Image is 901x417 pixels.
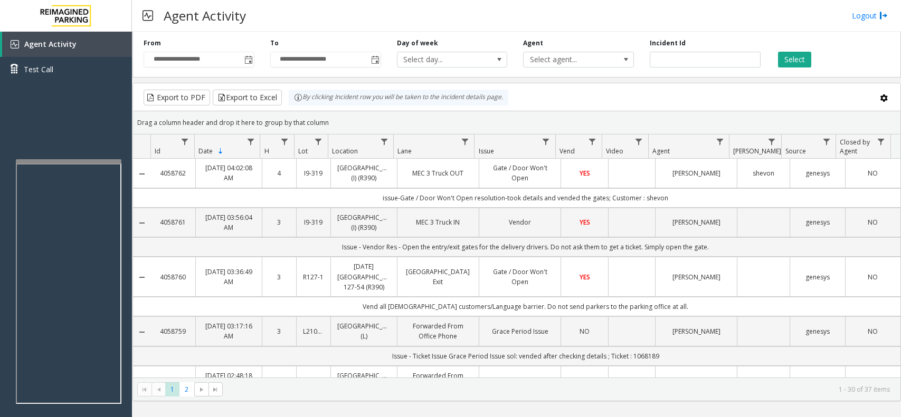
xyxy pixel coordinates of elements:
[151,188,900,208] td: issue-Gate / Door Won't Open resolution-took details and vended the gates; Customer : shevon
[202,267,255,287] a: [DATE] 03:36:49 AM
[397,52,485,67] span: Select day...
[303,168,324,178] a: I9-319
[524,52,611,67] span: Select agent...
[377,134,391,149] a: Location Filter Menu
[404,168,472,178] a: MEC 3 Truck OUT
[404,267,472,287] a: [GEOGRAPHIC_DATA] Exit
[852,10,888,21] a: Logout
[796,272,839,282] a: genesys
[157,217,189,227] a: 4058761
[269,217,290,227] a: 3
[178,134,192,149] a: Id Filter Menu
[157,168,189,178] a: 4058762
[133,273,151,282] a: Collapse Details
[840,138,870,156] span: Closed by Agent
[269,168,290,178] a: 4
[216,147,225,156] span: Sortable
[567,272,601,282] a: YES
[868,169,878,178] span: NO
[404,321,472,341] a: Forwarded From Office Phone
[277,134,291,149] a: H Filter Menu
[303,375,324,385] a: L21092801
[606,147,623,156] span: Video
[580,273,590,282] span: YES
[158,3,251,28] h3: Agent Activity
[662,217,731,227] a: [PERSON_NAME]
[486,163,554,183] a: Gate / Door Won't Open
[11,40,19,49] img: 'icon'
[337,321,391,341] a: [GEOGRAPHIC_DATA] (L)
[868,327,878,336] span: NO
[269,326,290,336] a: 3
[337,212,391,232] a: [GEOGRAPHIC_DATA] (I) (R390)
[486,267,554,287] a: Gate / Door Won't Open
[765,134,779,149] a: Parker Filter Menu
[133,134,900,377] div: Data table
[157,272,189,282] a: 4058760
[144,90,210,105] button: Export to PDF
[151,237,900,257] td: Issue - Vendor Res - Open the entry/exit gates for the delivery drivers. Do not ask them to get a...
[144,38,161,48] label: From
[133,113,900,132] div: Drag a column header and drop it here to group by that column
[197,385,206,394] span: Go to the next page
[852,217,894,227] a: NO
[580,169,590,178] span: YES
[298,147,308,156] span: Lot
[744,168,783,178] a: shevon
[486,326,554,336] a: Grace Period Issue
[662,375,731,385] a: [PERSON_NAME]
[229,385,890,394] kendo-pager-info: 1 - 30 of 37 items
[486,375,554,385] a: Grace Period Issue
[397,38,438,48] label: Day of week
[270,38,279,48] label: To
[868,376,878,385] span: NO
[151,346,900,366] td: Issue - Ticket Issue Grace Period Issue sol: vended after checking details ; Ticket : 1068189
[213,90,282,105] button: Export to Excel
[567,326,601,336] a: NO
[785,147,806,156] span: Source
[819,134,833,149] a: Source Filter Menu
[650,38,686,48] label: Incident Id
[24,64,53,75] span: Test Call
[539,134,553,149] a: Issue Filter Menu
[567,217,601,227] a: YES
[198,147,213,156] span: Date
[202,163,255,183] a: [DATE] 04:02:08 AM
[632,134,646,149] a: Video Filter Menu
[242,52,254,67] span: Toggle popup
[303,272,324,282] a: R127-1
[852,272,894,282] a: NO
[289,90,508,105] div: By clicking Incident row you will be taken to the incident details page.
[458,134,472,149] a: Lane Filter Menu
[311,134,326,149] a: Lot Filter Menu
[269,272,290,282] a: 3
[2,32,132,57] a: Agent Activity
[879,10,888,21] img: logout
[133,219,151,227] a: Collapse Details
[404,217,472,227] a: MEC 3 Truck IN
[523,38,543,48] label: Agent
[874,134,888,149] a: Closed by Agent Filter Menu
[397,147,412,156] span: Lane
[662,168,731,178] a: [PERSON_NAME]
[269,375,290,385] a: 2
[479,147,494,156] span: Issue
[580,376,590,385] span: NO
[337,163,391,183] a: [GEOGRAPHIC_DATA] (I) (R390)
[202,212,255,232] a: [DATE] 03:56:04 AM
[796,326,839,336] a: genesys
[133,170,151,178] a: Collapse Details
[486,217,554,227] a: Vendor
[151,297,900,316] td: Vend all [DEMOGRAPHIC_DATA] customers/Language barrier. Do not send parkers to the parking office...
[580,327,590,336] span: NO
[652,147,670,156] span: Agent
[157,375,189,385] a: 4058758
[852,326,894,336] a: NO
[208,382,223,397] span: Go to the last page
[264,147,269,156] span: H
[24,39,77,49] span: Agent Activity
[559,147,575,156] span: Vend
[337,261,391,292] a: [DATE] [GEOGRAPHIC_DATA] 127-54 (R390)
[303,326,324,336] a: L21092801
[179,382,194,396] span: Page 2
